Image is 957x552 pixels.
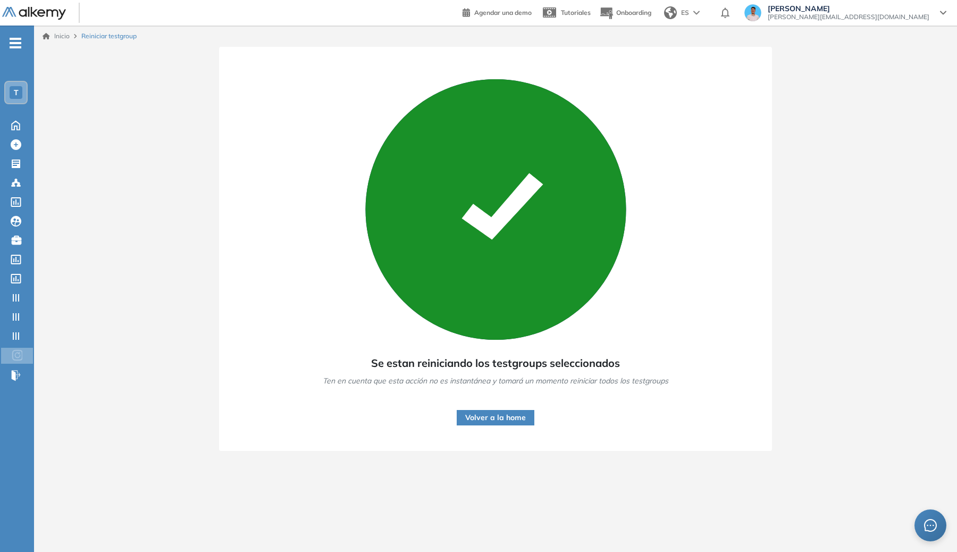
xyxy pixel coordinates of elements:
span: Reiniciar testgroup [81,31,137,41]
span: Onboarding [616,9,651,16]
span: message [924,519,937,532]
span: Ten en cuenta que esta acción no es instantánea y tomará un momento reiniciar todos los testgroups [323,375,668,387]
span: Se estan reiniciando los testgroups seleccionados [371,355,620,371]
img: Logo [2,7,66,20]
span: T [14,88,19,97]
img: arrow [693,11,700,15]
button: Onboarding [599,2,651,24]
i: - [10,42,21,44]
span: [PERSON_NAME][EMAIL_ADDRESS][DOMAIN_NAME] [768,13,929,21]
span: [PERSON_NAME] [768,4,929,13]
span: ES [681,8,689,18]
img: world [664,6,677,19]
span: Agendar una demo [474,9,532,16]
a: Inicio [43,31,70,41]
span: Tutoriales [561,9,591,16]
button: Volver a la home [457,410,534,425]
a: Agendar una demo [463,5,532,18]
